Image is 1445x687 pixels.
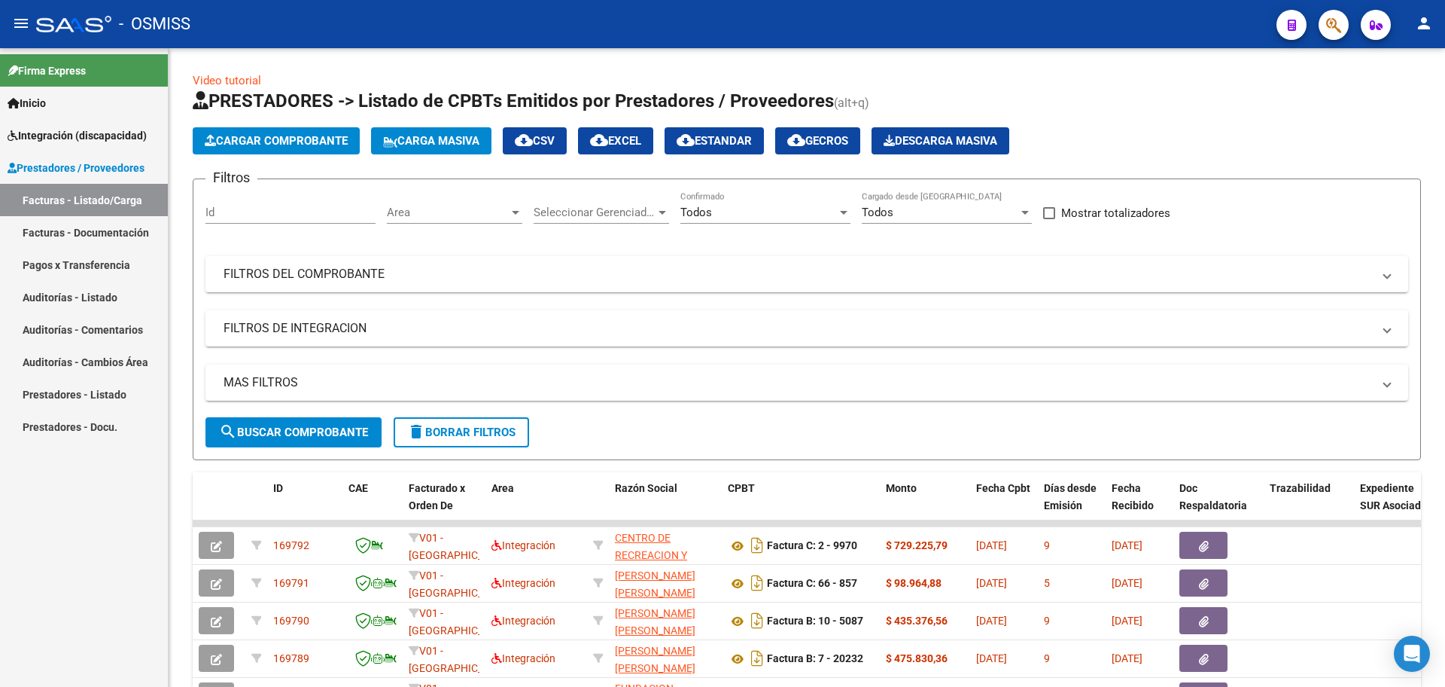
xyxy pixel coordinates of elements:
span: 169792 [273,539,309,551]
span: Buscar Comprobante [219,426,368,439]
datatable-header-cell: ID [267,472,342,539]
span: Inicio [8,95,46,111]
span: ID [273,482,283,494]
span: Estandar [677,134,752,148]
strong: Factura C: 2 - 9970 [767,540,857,552]
button: Estandar [665,127,764,154]
span: Carga Masiva [383,134,479,148]
span: Facturado x Orden De [409,482,465,511]
button: EXCEL [578,127,653,154]
i: Descargar documento [747,533,767,557]
div: Open Intercom Messenger [1394,636,1430,672]
button: Buscar Comprobante [205,417,382,447]
span: Integración [491,615,555,627]
div: 20373491048 [615,567,716,599]
datatable-header-cell: Monto [880,472,970,539]
strong: Factura C: 66 - 857 [767,578,857,590]
mat-icon: delete [407,423,425,441]
span: Prestadores / Proveedores [8,160,144,176]
span: [DATE] [976,539,1007,551]
span: Firma Express [8,63,86,79]
span: Integración (discapacidad) [8,127,147,144]
span: Monto [886,482,917,494]
datatable-header-cell: CPBT [722,472,880,539]
span: 5 [1044,577,1050,589]
strong: $ 98.964,88 [886,577,942,589]
mat-icon: cloud_download [590,131,608,149]
span: Descarga Masiva [884,134,997,148]
span: PRESTADORES -> Listado de CPBTs Emitidos por Prestadores / Proveedores [193,90,834,111]
datatable-header-cell: Razón Social [609,472,722,539]
span: [PERSON_NAME] [PERSON_NAME] [615,569,695,599]
span: Cargar Comprobante [205,134,348,148]
mat-icon: cloud_download [677,131,695,149]
mat-panel-title: FILTROS DEL COMPROBANTE [224,266,1372,282]
span: Trazabilidad [1270,482,1331,494]
strong: $ 475.830,36 [886,652,948,664]
span: CSV [515,134,555,148]
span: [DATE] [1112,615,1142,627]
span: Borrar Filtros [407,426,516,439]
mat-expansion-panel-header: FILTROS DEL COMPROBANTE [205,256,1408,292]
span: 169790 [273,615,309,627]
datatable-header-cell: CAE [342,472,403,539]
span: Fecha Recibido [1112,482,1154,511]
mat-icon: cloud_download [787,131,805,149]
span: 9 [1044,615,1050,627]
span: Fecha Cpbt [976,482,1030,494]
span: Gecros [787,134,848,148]
span: Integración [491,539,555,551]
span: Area [491,482,514,494]
i: Descargar documento [747,571,767,595]
div: 27235676090 [615,643,716,674]
datatable-header-cell: Facturado x Orden De [403,472,485,539]
span: [DATE] [1112,577,1142,589]
span: 9 [1044,539,1050,551]
span: EXCEL [590,134,641,148]
span: Todos [862,206,893,219]
strong: Factura B: 10 - 5087 [767,615,863,627]
mat-icon: cloud_download [515,131,533,149]
span: 9 [1044,652,1050,664]
mat-icon: person [1415,14,1433,32]
strong: Factura B: 7 - 20232 [767,653,863,665]
button: Cargar Comprobante [193,127,360,154]
strong: $ 729.225,79 [886,539,948,551]
span: [DATE] [976,577,1007,589]
span: 169789 [273,652,309,664]
mat-icon: menu [12,14,30,32]
span: Días desde Emisión [1044,482,1097,511]
datatable-header-cell: Area [485,472,587,539]
mat-expansion-panel-header: FILTROS DE INTEGRACION [205,310,1408,347]
datatable-header-cell: Trazabilidad [1264,472,1354,539]
button: Gecros [775,127,860,154]
button: CSV [503,127,567,154]
div: 27235676090 [615,605,716,637]
span: Integración [491,652,555,664]
span: [DATE] [976,652,1007,664]
datatable-header-cell: Días desde Emisión [1038,472,1106,539]
mat-icon: search [219,423,237,441]
span: [DATE] [1112,652,1142,664]
i: Descargar documento [747,609,767,633]
mat-panel-title: MAS FILTROS [224,374,1372,391]
span: [DATE] [1112,539,1142,551]
span: Mostrar totalizadores [1061,204,1170,222]
button: Carga Masiva [371,127,491,154]
a: Video tutorial [193,74,261,87]
datatable-header-cell: Fecha Cpbt [970,472,1038,539]
datatable-header-cell: Fecha Recibido [1106,472,1173,539]
span: - OSMISS [119,8,190,41]
span: [DATE] [976,615,1007,627]
datatable-header-cell: Expediente SUR Asociado [1354,472,1437,539]
span: [PERSON_NAME] [PERSON_NAME] [615,645,695,674]
span: [PERSON_NAME] [PERSON_NAME] [615,607,695,637]
span: 169791 [273,577,309,589]
span: Razón Social [615,482,677,494]
span: Expediente SUR Asociado [1360,482,1427,511]
div: 30608858926 [615,530,716,561]
h3: Filtros [205,167,257,188]
mat-expansion-panel-header: MAS FILTROS [205,365,1408,401]
span: Seleccionar Gerenciador [534,206,656,219]
span: CPBT [728,482,755,494]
